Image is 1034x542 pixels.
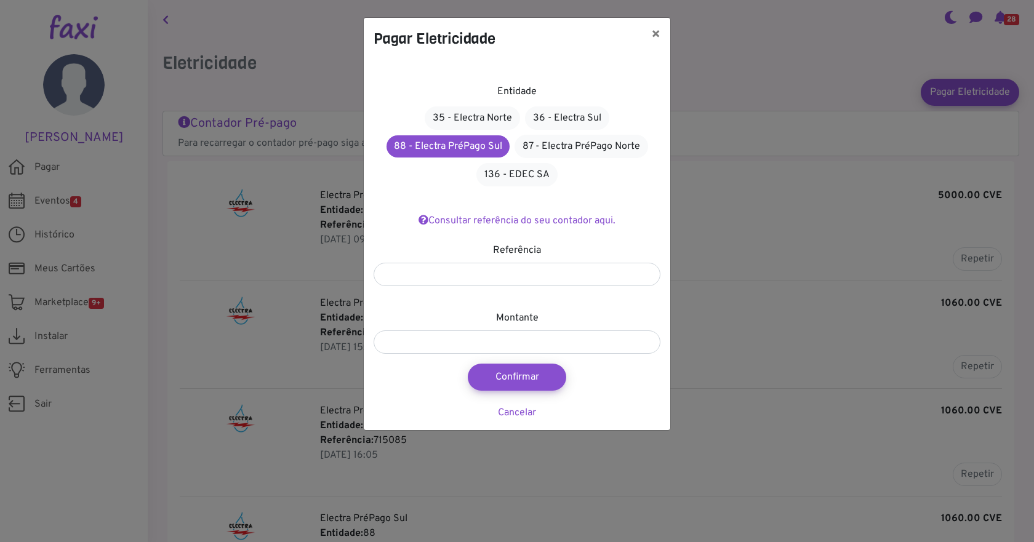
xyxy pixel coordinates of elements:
label: Referência [493,243,541,258]
button: Confirmar [468,364,566,391]
a: 87 - Electra PréPago Norte [515,135,648,158]
button: × [641,18,670,52]
a: 88 - Electra PréPago Sul [387,135,510,157]
h4: Pagar Eletricidade [374,28,495,50]
label: Montante [496,311,539,325]
a: Cancelar [498,407,536,419]
a: Consultar referência do seu contador aqui. [419,215,615,227]
a: 136 - EDEC SA [476,163,558,186]
a: 35 - Electra Norte [425,106,520,130]
a: 36 - Electra Sul [525,106,609,130]
label: Entidade [497,84,537,99]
